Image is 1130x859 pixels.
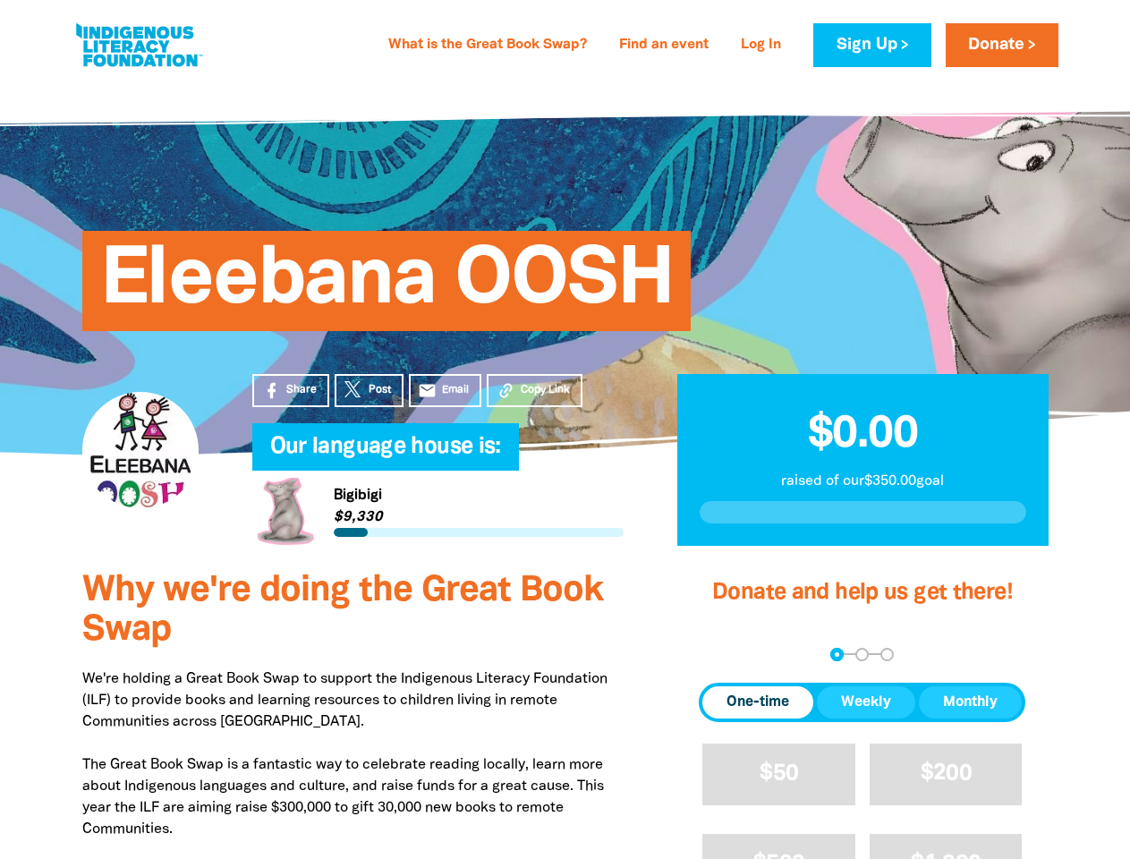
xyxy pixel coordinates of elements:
button: $50 [702,744,855,805]
span: $200 [921,763,972,784]
span: Why we're doing the Great Book Swap [82,574,603,647]
a: Sign Up [813,23,930,67]
span: Our language house is: [270,437,501,471]
span: Share [286,382,317,398]
span: $50 [760,763,798,784]
button: Navigate to step 3 of 3 to enter your payment details [880,648,894,661]
span: Donate and help us get there! [712,583,1013,603]
span: Copy Link [521,382,570,398]
span: $0.00 [808,414,918,455]
a: Donate [946,23,1058,67]
h6: My Team [252,453,624,464]
button: Weekly [817,686,915,719]
span: One-time [726,692,789,713]
button: Monthly [919,686,1022,719]
button: Copy Link [487,374,582,407]
p: raised of our $350.00 goal [700,471,1026,492]
a: Post [335,374,404,407]
a: Share [252,374,329,407]
span: Eleebana OOSH [100,244,674,331]
a: emailEmail [409,374,482,407]
a: What is the Great Book Swap? [378,31,598,60]
span: Email [442,382,469,398]
button: One-time [702,686,813,719]
span: Weekly [841,692,891,713]
span: Monthly [943,692,998,713]
i: email [418,381,437,400]
span: Post [369,382,391,398]
a: Log In [730,31,792,60]
button: Navigate to step 2 of 3 to enter your details [855,648,869,661]
button: Navigate to step 1 of 3 to enter your donation amount [830,648,844,661]
a: Find an event [608,31,719,60]
button: $200 [870,744,1023,805]
div: Donation frequency [699,683,1025,722]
